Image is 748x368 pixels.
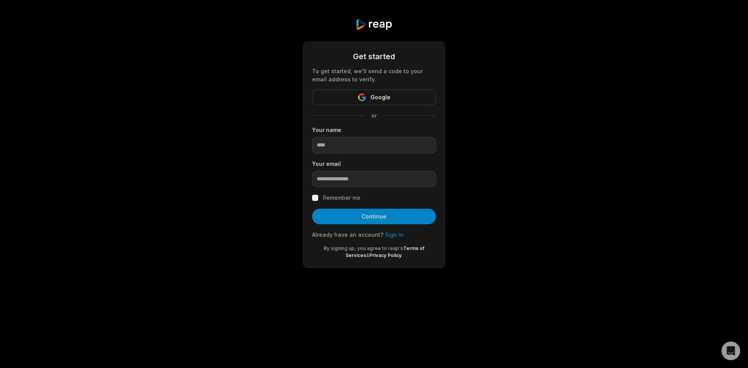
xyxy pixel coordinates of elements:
a: Sign in [385,231,404,238]
span: By signing up, you agree to reap's [324,245,403,251]
span: & [366,252,369,258]
span: Already have an account? [312,231,383,238]
span: Google [370,93,390,102]
label: Your name [312,126,436,134]
button: Google [312,90,436,105]
label: Remember me [323,193,360,202]
div: To get started, we'll send a code to your email address to verify. [312,67,436,83]
img: reap [355,19,392,30]
label: Your email [312,160,436,168]
div: Get started [312,51,436,62]
div: Open Intercom Messenger [722,342,740,360]
a: Privacy Policy [369,252,402,258]
button: Continue [312,209,436,224]
span: or [365,111,383,120]
span: . [402,252,403,258]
